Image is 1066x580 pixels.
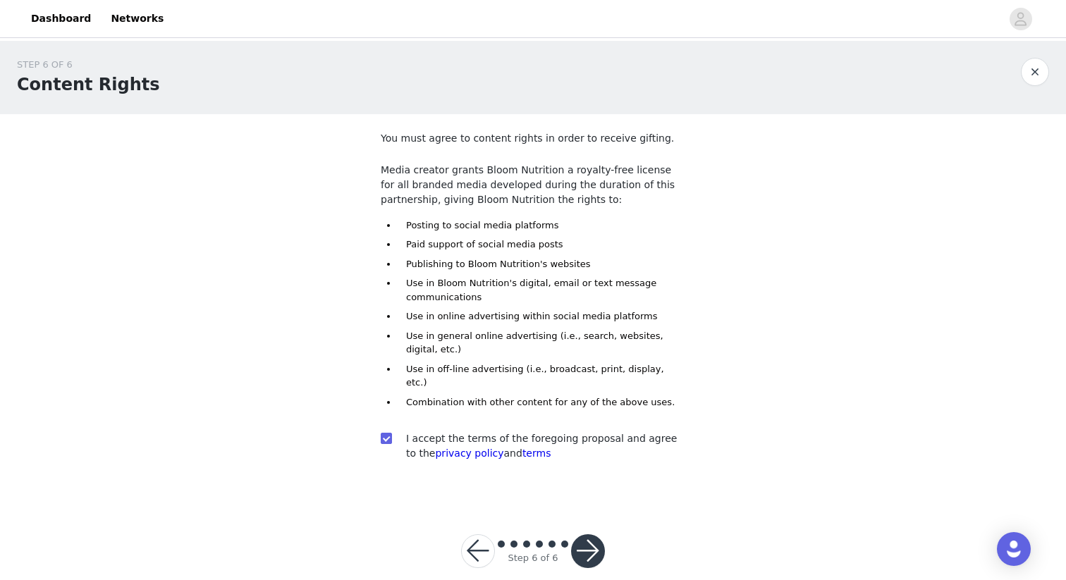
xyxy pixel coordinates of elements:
div: Step 6 of 6 [508,551,558,565]
a: Dashboard [23,3,99,35]
li: Use in online advertising within social media platforms [398,309,685,323]
h1: Content Rights [17,72,160,97]
li: Use in off-line advertising (i.e., broadcast, print, display, etc.) [398,362,685,390]
p: You must agree to content rights in order to receive gifting. [381,131,685,146]
div: avatar [1014,8,1027,30]
li: Publishing to Bloom Nutrition's websites [398,257,685,271]
a: privacy policy [435,448,503,459]
li: Posting to social media platforms [398,218,685,233]
a: Networks [102,3,172,35]
li: Use in general online advertising (i.e., search, websites, digital, etc.) [398,329,685,357]
div: STEP 6 OF 6 [17,58,160,72]
li: Combination with other content for any of the above uses. [398,395,685,409]
span: I accept the terms of the foregoing proposal and agree to the and [406,433,677,459]
a: terms [522,448,551,459]
div: Open Intercom Messenger [997,532,1031,566]
li: Use in Bloom Nutrition's digital, email or text message communications [398,276,685,304]
li: Paid support of social media posts [398,237,685,252]
p: Media creator grants Bloom Nutrition a royalty-free license for all branded media developed durin... [381,163,685,207]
